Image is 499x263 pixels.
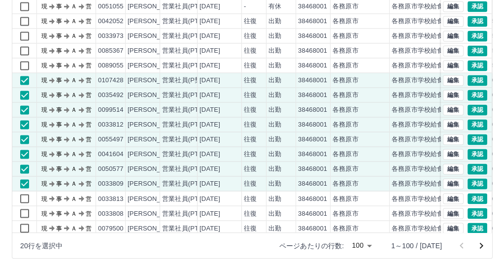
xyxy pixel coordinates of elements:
div: 営業社員(PT契約) [162,164,214,174]
div: 往復 [244,120,257,130]
div: 38468001 [298,224,327,233]
div: [DATE] [200,224,220,233]
text: 営 [86,62,92,69]
div: [DATE] [200,32,220,41]
div: 営業社員(PT契約) [162,105,214,115]
div: [PERSON_NAME] [128,179,181,189]
div: 各務原市 [333,17,359,26]
div: [PERSON_NAME] [128,209,181,218]
text: Ａ [71,18,77,25]
div: [PERSON_NAME] [128,61,181,70]
text: Ａ [71,180,77,187]
text: 事 [56,151,62,158]
div: 往復 [244,194,257,203]
text: Ａ [71,225,77,231]
text: 現 [41,92,47,99]
div: 38468001 [298,194,327,203]
div: [DATE] [200,194,220,203]
div: 営業社員(PT契約) [162,2,214,11]
div: 各務原市学校給食センター [392,224,469,233]
div: 営業社員(PT契約) [162,46,214,56]
button: 編集 [443,223,464,233]
text: Ａ [71,210,77,217]
text: 営 [86,18,92,25]
div: 往復 [244,76,257,85]
button: 承認 [467,45,487,56]
div: 各務原市 [333,76,359,85]
div: 0033809 [98,179,124,189]
div: 38468001 [298,91,327,100]
div: 営業社員(PT契約) [162,61,214,70]
div: 38468001 [298,46,327,56]
text: 事 [56,106,62,113]
div: 営業社員(PT契約) [162,32,214,41]
button: 承認 [467,193,487,204]
div: 出勤 [268,120,281,130]
div: 出勤 [268,76,281,85]
text: 営 [86,151,92,158]
text: 現 [41,77,47,84]
div: 出勤 [268,91,281,100]
div: 往復 [244,224,257,233]
text: 事 [56,225,62,231]
div: 営業社員(PT契約) [162,17,214,26]
div: - [244,2,246,11]
text: 事 [56,47,62,54]
div: 0085367 [98,46,124,56]
div: 0035492 [98,91,124,100]
div: 0042052 [98,17,124,26]
text: 事 [56,195,62,202]
div: [PERSON_NAME] [128,76,181,85]
div: 各務原市学校給食センター [392,91,469,100]
div: 各務原市 [333,135,359,144]
button: 承認 [467,31,487,41]
div: 100 [348,238,375,253]
div: 0041604 [98,150,124,159]
button: 編集 [443,104,464,115]
text: Ａ [71,92,77,99]
button: 承認 [467,1,487,12]
div: [PERSON_NAME] [128,120,181,130]
text: Ａ [71,62,77,69]
div: 38468001 [298,135,327,144]
div: 出勤 [268,224,281,233]
text: 現 [41,33,47,39]
div: 営業社員(PT契約) [162,179,214,189]
text: Ａ [71,106,77,113]
div: 往復 [244,32,257,41]
div: 有休 [268,2,281,11]
div: 営業社員(PT契約) [162,120,214,130]
text: 現 [41,225,47,231]
div: 往復 [244,105,257,115]
div: 出勤 [268,17,281,26]
div: 各務原市 [333,179,359,189]
text: 営 [86,180,92,187]
div: [DATE] [200,17,220,26]
div: 各務原市 [333,150,359,159]
button: 編集 [443,1,464,12]
p: ページあたりの行数: [279,241,344,251]
button: 編集 [443,178,464,189]
div: [PERSON_NAME] [128,194,181,203]
div: [DATE] [200,120,220,130]
text: 営 [86,77,92,84]
div: 各務原市学校給食センター [392,61,469,70]
div: 各務原市学校給食センター [392,17,469,26]
div: 0050577 [98,164,124,174]
div: 営業社員(PT契約) [162,135,214,144]
text: 現 [41,151,47,158]
text: Ａ [71,47,77,54]
text: 現 [41,180,47,187]
div: 各務原市学校給食センター [392,76,469,85]
button: 編集 [443,31,464,41]
text: 現 [41,18,47,25]
text: 事 [56,180,62,187]
text: 現 [41,165,47,172]
div: 0051055 [98,2,124,11]
text: Ａ [71,121,77,128]
button: 承認 [467,149,487,160]
div: [DATE] [200,150,220,159]
div: [DATE] [200,2,220,11]
text: 営 [86,92,92,99]
div: 各務原市学校給食センター [392,120,469,130]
